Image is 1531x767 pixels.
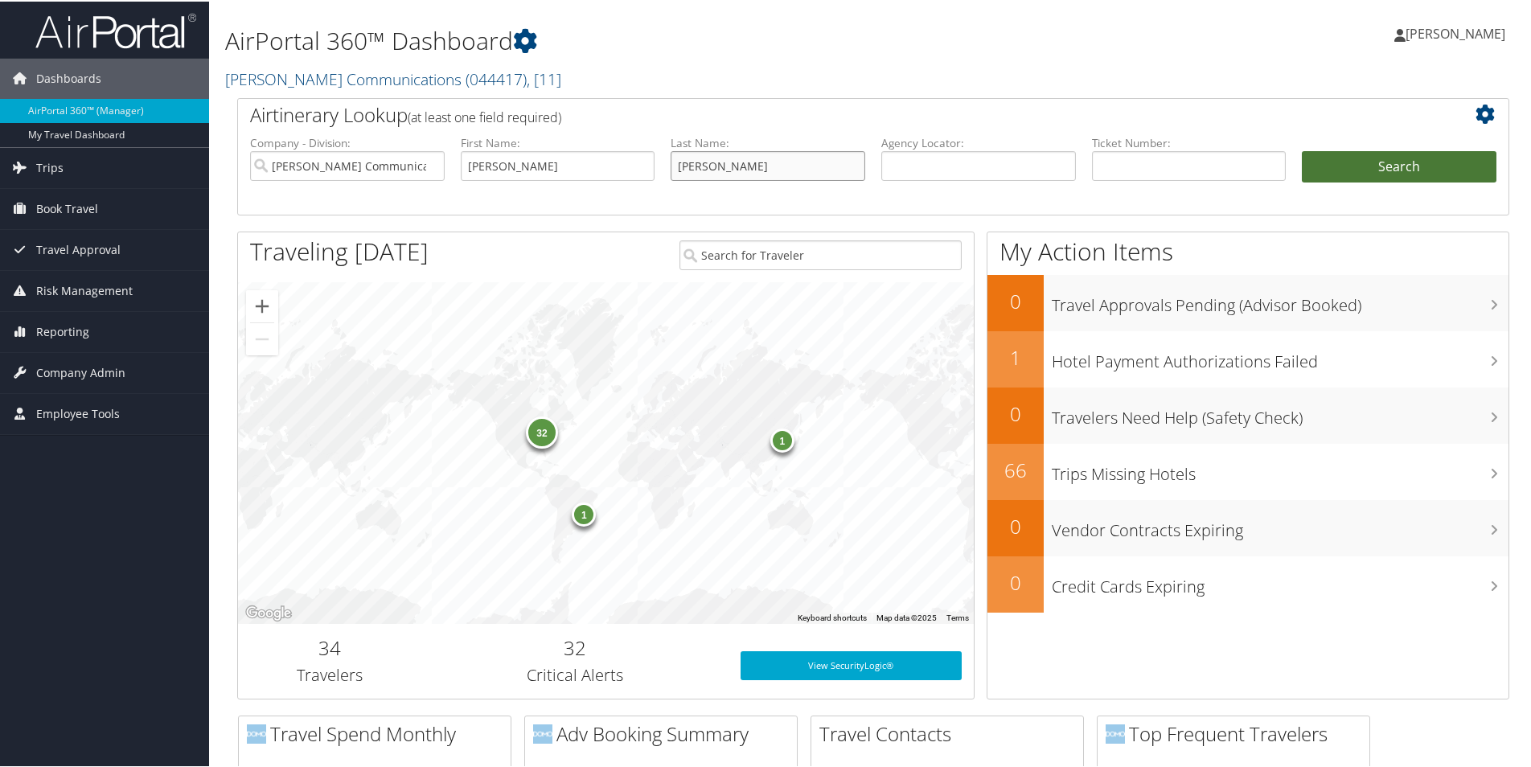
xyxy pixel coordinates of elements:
span: Reporting [36,310,89,351]
img: airportal-logo.png [35,10,196,48]
button: Keyboard shortcuts [798,611,867,622]
h3: Trips Missing Hotels [1052,453,1508,484]
h2: 66 [987,455,1044,482]
h1: My Action Items [987,233,1508,267]
h2: 1 [987,342,1044,370]
span: Risk Management [36,269,133,310]
h3: Travelers Need Help (Safety Check) [1052,397,1508,428]
h2: Travel Contacts [819,719,1083,746]
h2: 32 [434,633,716,660]
label: First Name: [461,133,655,150]
a: 0Travel Approvals Pending (Advisor Booked) [987,273,1508,330]
span: , [ 11 ] [527,67,561,88]
img: Google [242,601,295,622]
h3: Credit Cards Expiring [1052,566,1508,597]
span: Trips [36,146,64,187]
span: Travel Approval [36,228,121,269]
span: [PERSON_NAME] [1406,23,1505,41]
img: domo-logo.png [1106,723,1125,742]
button: Search [1302,150,1496,182]
img: domo-logo.png [247,723,266,742]
button: Zoom in [246,289,278,321]
h1: AirPortal 360™ Dashboard [225,23,1090,56]
label: Last Name: [671,133,865,150]
h2: 0 [987,568,1044,595]
a: 0Vendor Contracts Expiring [987,498,1508,555]
span: Book Travel [36,187,98,228]
h2: Top Frequent Travelers [1106,719,1369,746]
h1: Traveling [DATE] [250,233,429,267]
a: 0Credit Cards Expiring [987,555,1508,611]
h2: 0 [987,286,1044,314]
a: View SecurityLogic® [741,650,962,679]
h3: Vendor Contracts Expiring [1052,510,1508,540]
a: 0Travelers Need Help (Safety Check) [987,386,1508,442]
h3: Critical Alerts [434,662,716,685]
h2: 34 [250,633,410,660]
button: Zoom out [246,322,278,354]
a: [PERSON_NAME] [1394,8,1521,56]
h3: Hotel Payment Authorizations Failed [1052,341,1508,371]
a: 66Trips Missing Hotels [987,442,1508,498]
input: Search for Traveler [679,239,962,269]
span: Dashboards [36,57,101,97]
h2: Airtinerary Lookup [250,100,1390,127]
h3: Travel Approvals Pending (Advisor Booked) [1052,285,1508,315]
a: Terms (opens in new tab) [946,612,969,621]
label: Company - Division: [250,133,445,150]
h2: Travel Spend Monthly [247,719,511,746]
label: Ticket Number: [1092,133,1287,150]
h2: 0 [987,511,1044,539]
div: 1 [573,501,597,525]
span: ( 044417 ) [466,67,527,88]
a: 1Hotel Payment Authorizations Failed [987,330,1508,386]
h2: 0 [987,399,1044,426]
span: Employee Tools [36,392,120,433]
img: domo-logo.png [533,723,552,742]
a: Open this area in Google Maps (opens a new window) [242,601,295,622]
div: 1 [770,427,794,451]
h3: Travelers [250,662,410,685]
span: Company Admin [36,351,125,392]
span: Map data ©2025 [876,612,937,621]
label: Agency Locator: [881,133,1076,150]
a: [PERSON_NAME] Communications [225,67,561,88]
span: (at least one field required) [408,107,561,125]
h2: Adv Booking Summary [533,719,797,746]
div: 32 [526,415,558,447]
